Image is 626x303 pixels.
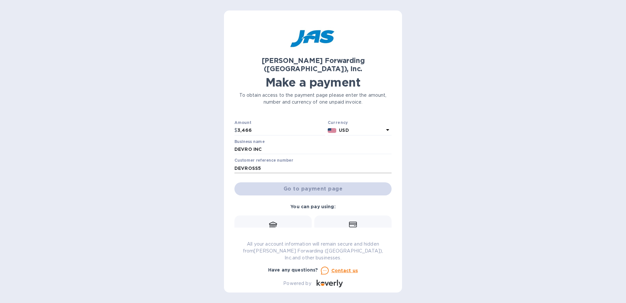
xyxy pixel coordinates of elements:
[328,128,337,133] img: USD
[234,241,392,261] p: All your account information will remain secure and hidden from [PERSON_NAME] Forwarding ([GEOGRA...
[262,56,365,73] b: [PERSON_NAME] Forwarding ([GEOGRAPHIC_DATA]), Inc.
[283,280,311,287] p: Powered by
[234,159,293,163] label: Customer reference number
[237,126,325,135] input: 0.00
[234,121,251,125] label: Amount
[234,92,392,106] p: To obtain access to the payment page please enter the amount, number and currency of one unpaid i...
[339,128,349,133] b: USD
[234,127,237,134] p: $
[234,163,392,173] input: Enter customer reference number
[331,268,358,273] u: Contact us
[268,267,318,273] b: Have any questions?
[234,75,392,89] h1: Make a payment
[234,145,392,154] input: Enter business name
[328,120,348,125] b: Currency
[290,204,335,209] b: You can pay using:
[234,140,265,144] label: Business name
